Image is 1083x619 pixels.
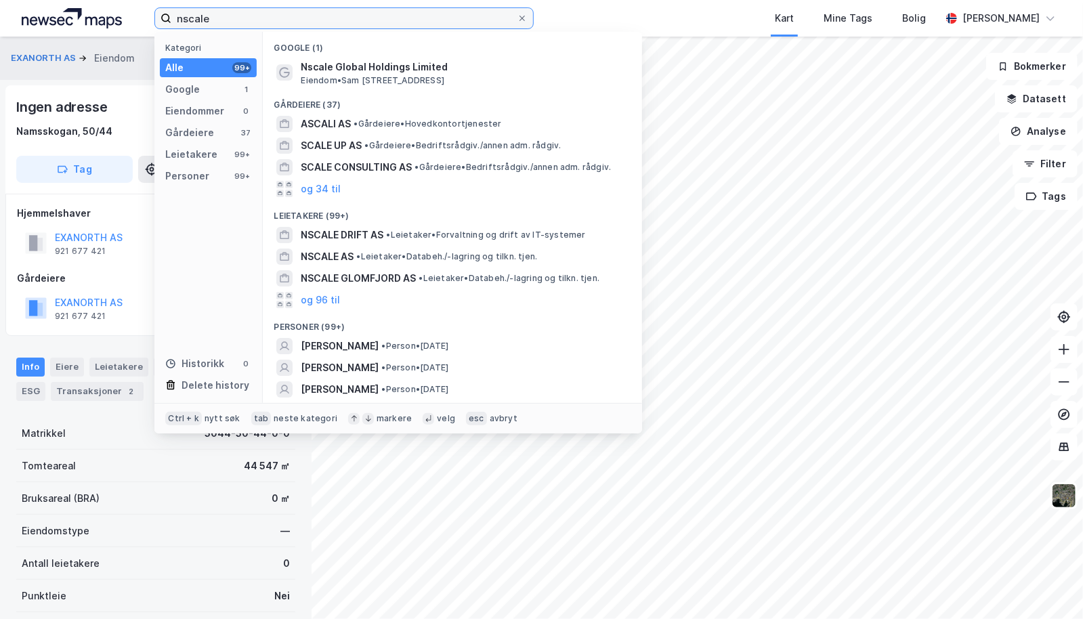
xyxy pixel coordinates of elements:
[381,362,385,372] span: •
[94,50,135,66] div: Eiendom
[437,413,455,424] div: velg
[381,341,385,351] span: •
[165,60,184,76] div: Alle
[251,412,272,425] div: tab
[995,85,1078,112] button: Datasett
[165,356,224,372] div: Historikk
[301,270,416,286] span: NSCALE GLOMFJORD AS
[89,358,148,377] div: Leietakere
[22,555,100,572] div: Antall leietakere
[22,588,66,604] div: Punktleie
[1015,554,1083,619] iframe: Chat Widget
[232,62,251,73] div: 99+
[377,413,412,424] div: markere
[824,10,872,26] div: Mine Tags
[22,490,100,507] div: Bruksareal (BRA)
[986,53,1078,80] button: Bokmerker
[50,358,84,377] div: Eiere
[1015,554,1083,619] div: Kontrollprogram for chat
[354,119,501,129] span: Gårdeiere • Hovedkontortjenester
[51,382,144,401] div: Transaksjoner
[165,81,200,98] div: Google
[419,273,599,284] span: Leietaker • Databeh./-lagring og tilkn. tjen.
[16,382,45,401] div: ESG
[490,413,517,424] div: avbryt
[22,425,66,442] div: Matrikkel
[386,230,585,240] span: Leietaker • Forvaltning og drift av IT-systemer
[274,588,290,604] div: Nei
[381,362,448,373] span: Person • [DATE]
[381,384,385,394] span: •
[232,149,251,160] div: 99+
[165,43,257,53] div: Kategori
[356,251,537,262] span: Leietaker • Databeh./-lagring og tilkn. tjen.
[171,8,517,28] input: Søk på adresse, matrikkel, gårdeiere, leietakere eller personer
[386,230,390,240] span: •
[125,385,138,398] div: 2
[364,140,368,150] span: •
[165,103,224,119] div: Eiendommer
[55,311,106,322] div: 921 677 421
[301,75,444,86] span: Eiendom • Sam [STREET_ADDRESS]
[274,413,337,424] div: neste kategori
[301,181,341,197] button: og 34 til
[415,162,419,172] span: •
[165,125,214,141] div: Gårdeiere
[240,84,251,95] div: 1
[354,119,358,129] span: •
[301,59,626,75] span: Nscale Global Holdings Limited
[301,360,379,376] span: [PERSON_NAME]
[182,377,249,393] div: Delete history
[240,358,251,369] div: 0
[165,412,202,425] div: Ctrl + k
[263,89,642,113] div: Gårdeiere (37)
[301,292,340,308] button: og 96 til
[301,116,351,132] span: ASCALI AS
[1013,150,1078,177] button: Filter
[466,412,487,425] div: esc
[55,246,106,257] div: 921 677 421
[775,10,794,26] div: Kart
[415,162,611,173] span: Gårdeiere • Bedriftsrådgiv./annen adm. rådgiv.
[240,106,251,116] div: 0
[999,118,1078,145] button: Analyse
[263,311,642,335] div: Personer (99+)
[356,251,360,261] span: •
[16,358,45,377] div: Info
[244,458,290,474] div: 44 547 ㎡
[301,227,383,243] span: NSCALE DRIFT AS
[16,156,133,183] button: Tag
[154,358,205,377] div: Datasett
[22,523,89,539] div: Eiendomstype
[17,270,295,286] div: Gårdeiere
[280,523,290,539] div: —
[16,96,110,118] div: Ingen adresse
[205,413,240,424] div: nytt søk
[381,384,448,395] span: Person • [DATE]
[381,341,448,351] span: Person • [DATE]
[240,127,251,138] div: 37
[16,123,112,140] div: Namsskogan, 50/44
[301,338,379,354] span: [PERSON_NAME]
[902,10,926,26] div: Bolig
[22,8,122,28] img: logo.a4113a55bc3d86da70a041830d287a7e.svg
[165,168,209,184] div: Personer
[272,490,290,507] div: 0 ㎡
[364,140,561,151] span: Gårdeiere • Bedriftsrådgiv./annen adm. rådgiv.
[1015,183,1078,210] button: Tags
[283,555,290,572] div: 0
[962,10,1040,26] div: [PERSON_NAME]
[17,205,295,221] div: Hjemmelshaver
[263,200,642,224] div: Leietakere (99+)
[165,146,217,163] div: Leietakere
[301,159,412,175] span: SCALE CONSULTING AS
[263,32,642,56] div: Google (1)
[301,249,354,265] span: NSCALE AS
[11,51,79,65] button: EXANORTH AS
[22,458,76,474] div: Tomteareal
[301,137,362,154] span: SCALE UP AS
[419,273,423,283] span: •
[1051,483,1077,509] img: 9k=
[232,171,251,182] div: 99+
[301,381,379,398] span: [PERSON_NAME]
